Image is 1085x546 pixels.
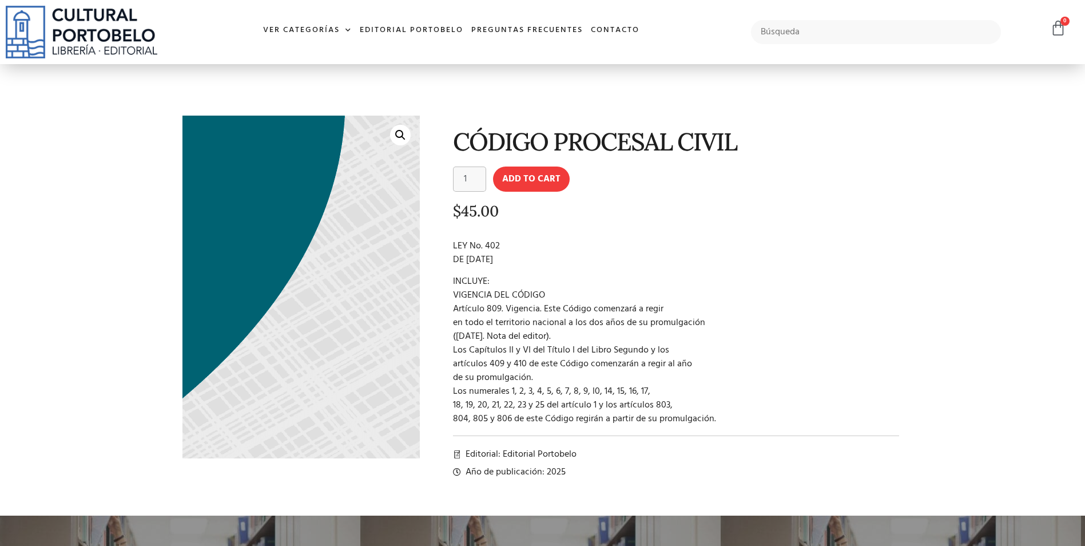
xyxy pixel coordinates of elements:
[467,18,587,43] a: Preguntas frecuentes
[1050,20,1066,37] a: 0
[751,20,1001,44] input: Búsqueda
[453,275,900,426] p: INCLUYE: VIGENCIA DEL CÓDIGO Artículo 809. Vigencia. Este Código comenzará a regir en todo el ter...
[453,201,461,220] span: $
[356,18,467,43] a: Editorial Portobelo
[453,239,900,267] p: LEY No. 402 DE [DATE]
[259,18,356,43] a: Ver Categorías
[453,167,486,192] input: Product quantity
[463,448,577,461] span: Editorial: Editorial Portobelo
[453,128,900,155] h1: CÓDIGO PROCESAL CIVIL
[453,201,499,220] bdi: 45.00
[1060,17,1070,26] span: 0
[390,125,411,145] a: 🔍
[587,18,643,43] a: Contacto
[463,465,566,479] span: Año de publicación: 2025
[493,167,570,192] button: Add to cart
